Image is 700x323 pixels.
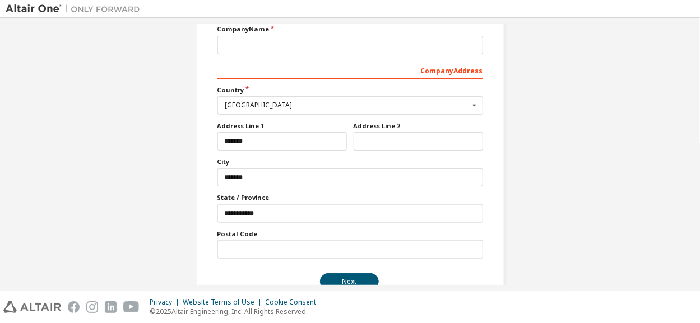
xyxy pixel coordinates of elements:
div: Company Address [217,61,483,79]
img: Altair One [6,3,146,15]
div: Website Terms of Use [183,298,265,307]
p: © 2025 Altair Engineering, Inc. All Rights Reserved. [150,307,323,316]
div: [GEOGRAPHIC_DATA] [225,102,469,109]
div: Cookie Consent [265,298,323,307]
img: youtube.svg [123,301,140,313]
button: Next [320,273,379,290]
img: instagram.svg [86,301,98,313]
label: Address Line 1 [217,121,347,130]
div: Privacy [150,298,183,307]
label: Country [217,86,483,95]
label: Address Line 2 [354,121,483,130]
img: facebook.svg [68,301,80,313]
label: State / Province [217,193,483,202]
img: linkedin.svg [105,301,117,313]
img: altair_logo.svg [3,301,61,313]
label: City [217,157,483,166]
label: Postal Code [217,230,483,238]
label: Company Name [217,25,483,34]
